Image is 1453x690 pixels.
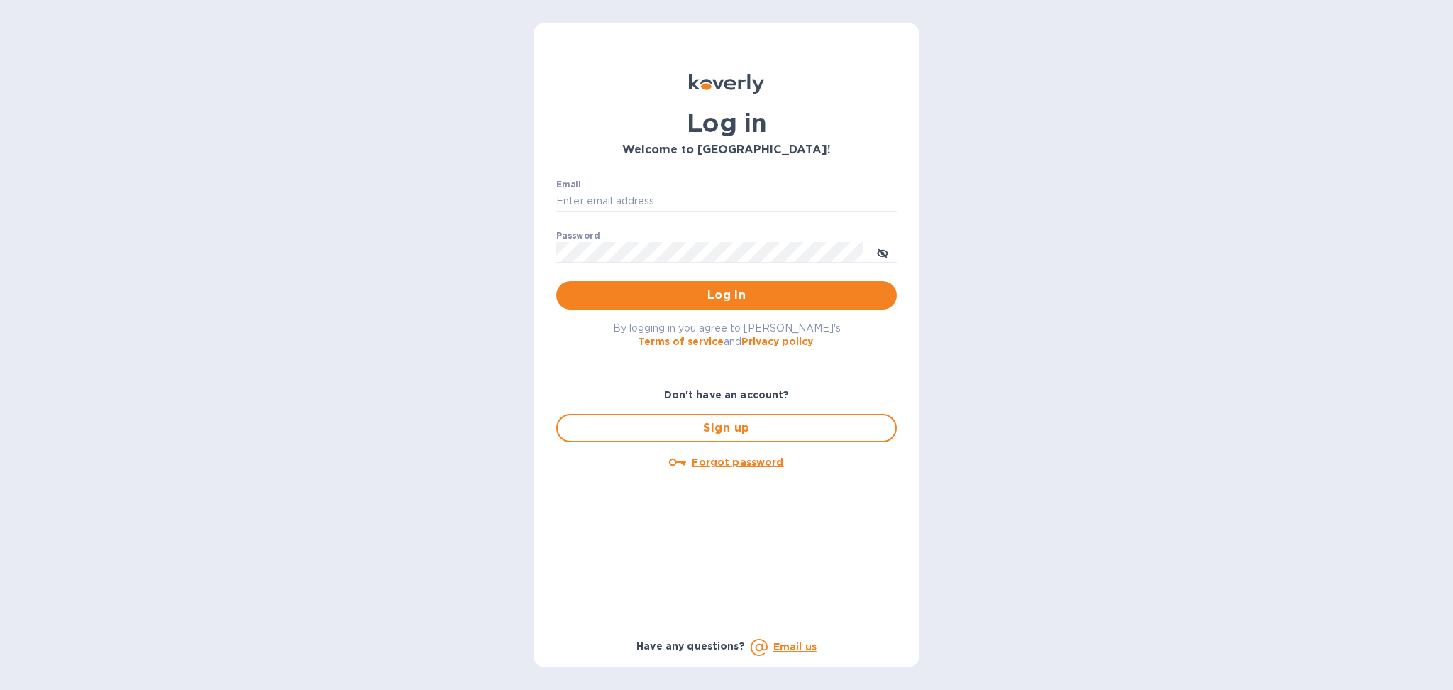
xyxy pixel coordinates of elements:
[636,640,745,652] b: Have any questions?
[773,641,817,652] a: Email us
[664,389,790,400] b: Don't have an account?
[868,238,897,266] button: toggle password visibility
[569,420,884,437] span: Sign up
[689,74,764,94] img: Koverly
[638,336,724,347] a: Terms of service
[556,108,897,138] h1: Log in
[556,191,897,212] input: Enter email address
[613,322,841,347] span: By logging in you agree to [PERSON_NAME]'s and .
[741,336,813,347] a: Privacy policy
[556,281,897,310] button: Log in
[692,456,783,468] u: Forgot password
[556,143,897,157] h3: Welcome to [GEOGRAPHIC_DATA]!
[556,180,581,189] label: Email
[568,287,885,304] span: Log in
[556,414,897,442] button: Sign up
[556,231,600,240] label: Password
